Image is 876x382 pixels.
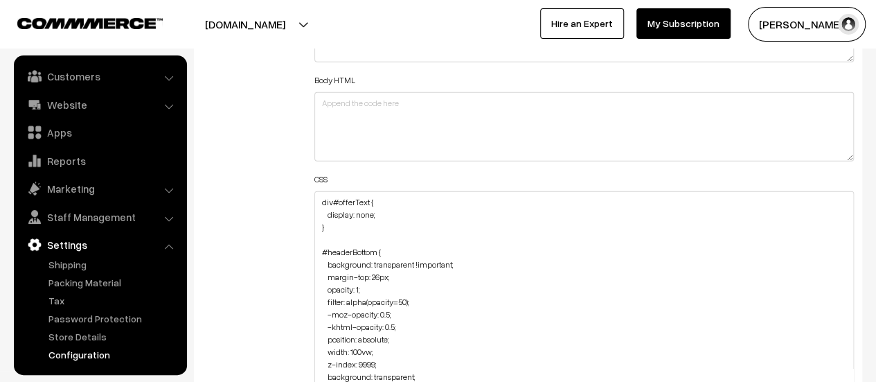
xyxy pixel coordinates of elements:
[17,120,182,145] a: Apps
[157,7,334,42] button: [DOMAIN_NAME]
[17,14,138,31] a: COMMMERCE
[838,14,859,35] img: user
[45,329,182,344] a: Store Details
[314,74,355,87] label: Body HTML
[17,232,182,257] a: Settings
[17,176,182,201] a: Marketing
[17,18,163,28] img: COMMMERCE
[636,8,731,39] a: My Subscription
[17,205,182,229] a: Staff Management
[748,7,866,42] button: [PERSON_NAME]
[45,275,182,290] a: Packing Material
[45,311,182,326] a: Password Protection
[314,173,328,186] label: CSS
[45,293,182,308] a: Tax
[17,92,182,117] a: Website
[45,257,182,272] a: Shipping
[17,64,182,89] a: Customers
[45,347,182,362] a: Configuration
[17,148,182,173] a: Reports
[540,8,624,39] a: Hire an Expert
